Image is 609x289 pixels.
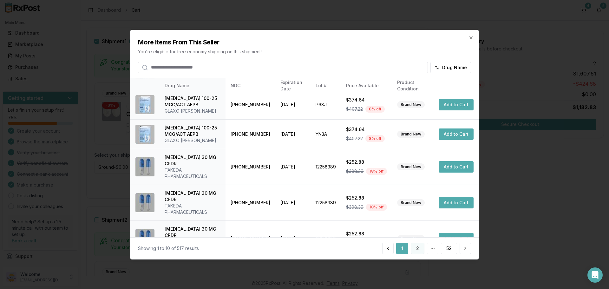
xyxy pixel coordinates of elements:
[439,197,474,208] button: Add to Cart
[275,90,311,119] td: [DATE]
[366,204,387,211] div: 18 % off
[365,135,385,142] div: 8 % off
[346,231,387,237] div: $252.88
[165,226,220,239] div: [MEDICAL_DATA] 30 MG CPDR
[439,128,474,140] button: Add to Cart
[365,106,385,113] div: 8 % off
[430,62,471,73] button: Drug Name
[135,157,154,176] img: Dexilant 30 MG CPDR
[346,195,387,201] div: $252.88
[165,190,220,203] div: [MEDICAL_DATA] 30 MG CPDR
[311,90,341,119] td: P68J
[275,119,311,149] td: [DATE]
[397,199,425,206] div: Brand New
[311,185,341,220] td: 12258389
[226,185,275,220] td: [PHONE_NUMBER]
[397,163,425,170] div: Brand New
[226,90,275,119] td: [PHONE_NUMBER]
[346,204,363,210] span: $308.39
[439,99,474,110] button: Add to Cart
[275,220,311,256] td: [DATE]
[226,119,275,149] td: [PHONE_NUMBER]
[311,149,341,185] td: 12258389
[411,243,424,254] button: 2
[392,78,434,93] th: Product Condition
[275,185,311,220] td: [DATE]
[397,131,425,138] div: Brand New
[397,235,425,242] div: Brand New
[311,78,341,93] th: Lot #
[397,101,425,108] div: Brand New
[341,78,392,93] th: Price Available
[275,78,311,93] th: Expiration Date
[226,78,275,93] th: NDC
[275,149,311,185] td: [DATE]
[165,203,220,215] div: TAKEDA PHARMACEUTICALS
[165,137,220,144] div: GLAXO [PERSON_NAME]
[138,245,199,252] div: Showing 1 to 10 of 517 results
[138,37,471,46] h2: More Items From This Seller
[442,64,467,70] span: Drug Name
[346,168,363,174] span: $308.39
[226,149,275,185] td: [PHONE_NUMBER]
[135,95,154,114] img: Breo Ellipta 100-25 MCG/ACT AEPB
[346,135,363,142] span: $407.22
[165,95,220,108] div: [MEDICAL_DATA] 100-25 MCG/ACT AEPB
[165,167,220,180] div: TAKEDA PHARMACEUTICALS
[165,108,220,114] div: GLAXO [PERSON_NAME]
[135,229,154,248] img: Dexilant 30 MG CPDR
[366,168,387,175] div: 18 % off
[160,78,226,93] th: Drug Name
[346,126,387,133] div: $374.64
[226,220,275,256] td: [PHONE_NUMBER]
[346,106,363,112] span: $407.22
[441,243,457,254] button: 52
[439,161,474,173] button: Add to Cart
[135,193,154,212] img: Dexilant 30 MG CPDR
[396,243,408,254] button: 1
[165,154,220,167] div: [MEDICAL_DATA] 30 MG CPDR
[346,159,387,165] div: $252.88
[311,220,341,256] td: 12258389
[346,97,387,103] div: $374.64
[138,48,471,55] p: You're eligible for free economy shipping on this shipment!
[439,233,474,244] button: Add to Cart
[165,125,220,137] div: [MEDICAL_DATA] 100-25 MCG/ACT AEPB
[135,125,154,144] img: Breo Ellipta 100-25 MCG/ACT AEPB
[311,119,341,149] td: YN3A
